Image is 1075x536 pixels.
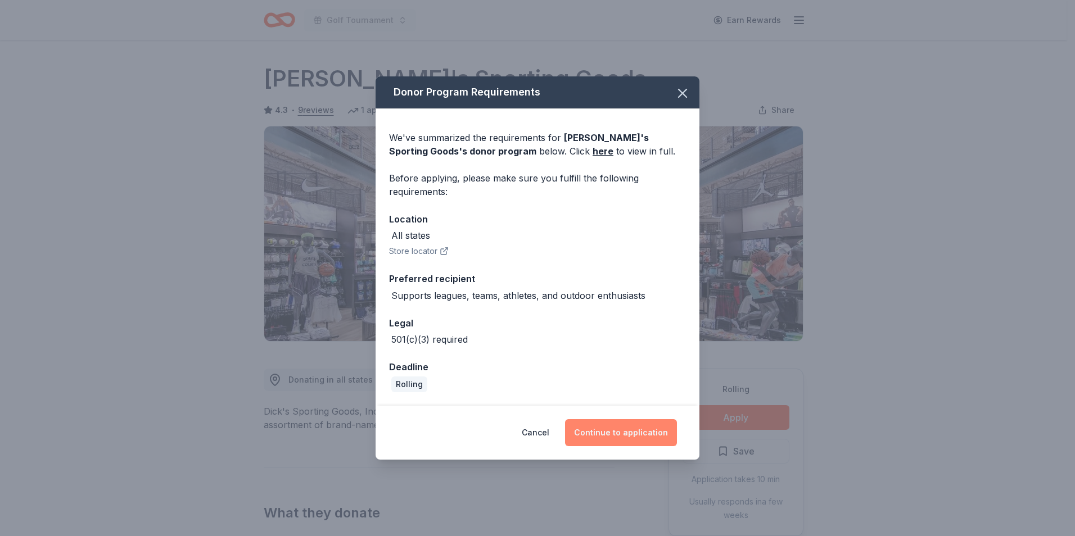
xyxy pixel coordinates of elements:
[389,131,686,158] div: We've summarized the requirements for below. Click to view in full.
[522,419,549,446] button: Cancel
[389,360,686,374] div: Deadline
[391,376,427,392] div: Rolling
[565,419,677,446] button: Continue to application
[391,289,645,302] div: Supports leagues, teams, athletes, and outdoor enthusiasts
[389,171,686,198] div: Before applying, please make sure you fulfill the following requirements:
[376,76,699,108] div: Donor Program Requirements
[391,333,468,346] div: 501(c)(3) required
[389,271,686,286] div: Preferred recipient
[389,316,686,330] div: Legal
[389,212,686,226] div: Location
[391,229,430,242] div: All states
[389,244,449,258] button: Store locator
[593,144,613,158] a: here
